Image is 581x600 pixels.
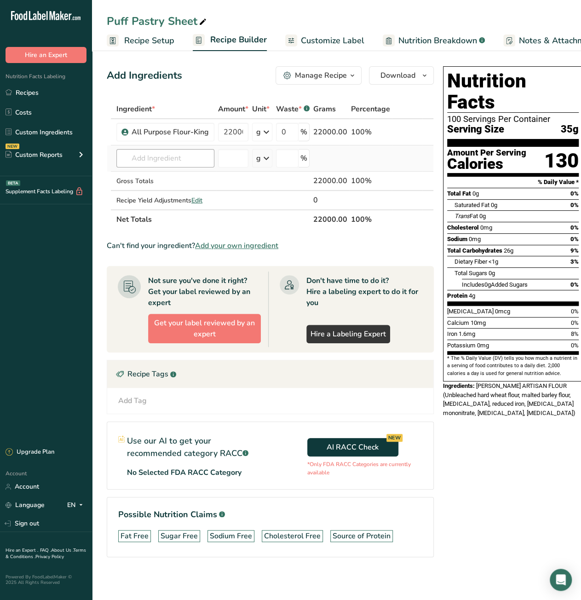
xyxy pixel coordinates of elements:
span: 0% [571,319,579,326]
a: Hire an Expert . [6,547,38,554]
span: Potassium [447,342,476,349]
div: Fat Free [121,531,149,542]
span: 0% [571,308,579,315]
span: Includes Added Sugars [462,281,528,288]
span: Dietary Fiber [454,258,487,265]
div: Calories [447,157,526,171]
a: FAQ . [40,547,51,554]
span: Cholesterol [447,224,479,231]
span: Protein [447,292,467,299]
a: Privacy Policy [35,554,64,560]
span: 3% [570,258,579,265]
span: Serving Size [447,124,504,135]
span: 0mcg [495,308,510,315]
button: Manage Recipe [276,66,362,85]
div: Source of Protein [333,531,391,542]
div: EN [67,500,86,511]
div: g [256,127,261,138]
div: Open Intercom Messenger [550,569,572,591]
div: Recipe Tags [107,360,433,388]
input: Add Ingredient [116,149,214,167]
h1: Nutrition Facts [447,70,579,113]
span: Saturated Fat [454,202,489,208]
div: Manage Recipe [295,70,347,81]
span: 0mg [469,236,481,242]
span: 0% [570,236,579,242]
span: Customize Label [301,35,364,47]
a: Recipe Setup [107,30,174,51]
span: Download [380,70,415,81]
div: Add Tag [118,395,147,406]
th: 22000.00 [311,209,349,229]
span: [MEDICAL_DATA] [447,308,494,315]
span: Recipe Builder [210,34,267,46]
section: * The % Daily Value (DV) tells you how much a nutrient in a serving of food contributes to a dail... [447,355,579,377]
span: Add your own ingredient [195,240,278,251]
div: All Purpose Flour-King [132,127,209,138]
section: % Daily Value * [447,177,579,188]
p: No Selected FDA RACC Category [127,467,242,478]
span: 0g [484,281,491,288]
div: 100% [351,175,390,186]
span: 0% [570,190,579,197]
p: *Only FDA RACC Categories are currently available [307,460,423,477]
span: 4g [469,292,475,299]
span: Nutrition Breakdown [398,35,477,47]
div: 22000.00 [313,175,347,186]
span: Unit [252,104,270,115]
span: Total Carbohydrates [447,247,502,254]
span: Grams [313,104,336,115]
div: Sugar Free [161,531,198,542]
div: NEW [386,434,403,442]
span: <1g [489,258,498,265]
span: Amount [218,104,248,115]
span: Recipe Setup [124,35,174,47]
span: Edit [191,196,202,205]
span: 8% [571,330,579,337]
th: Net Totals [115,209,311,229]
div: Amount Per Serving [447,149,526,157]
div: Don't have time to do it? Hire a labeling expert to do it for you [306,275,423,308]
div: Gross Totals [116,176,214,186]
span: 10mg [471,319,486,326]
span: AI RACC Check [327,442,379,453]
a: Customize Label [285,30,364,51]
div: Powered By FoodLabelMaker © 2025 All Rights Reserved [6,574,86,585]
a: About Us . [51,547,73,554]
span: 0mg [480,224,492,231]
span: Calcium [447,319,469,326]
div: Puff Pastry Sheet [107,13,208,29]
button: AI RACC Check NEW [307,438,398,456]
span: 9% [570,247,579,254]
button: Download [369,66,434,85]
div: 22000.00 [313,127,347,138]
div: Cholesterol Free [264,531,321,542]
div: BETA [6,180,20,186]
div: 0 [313,195,347,206]
div: Sodium Free [210,531,252,542]
div: 100 Servings Per Container [447,115,579,124]
span: 0g [472,190,479,197]
span: 0g [479,213,486,219]
a: Language [6,497,45,513]
div: Custom Reports [6,150,63,160]
th: 100% [349,209,392,229]
span: 0g [489,270,495,277]
div: 100% [351,127,390,138]
div: Not sure you've done it right? Get your label reviewed by an expert [148,275,261,308]
div: NEW [6,144,19,149]
div: 130 [544,149,579,173]
div: Recipe Yield Adjustments [116,196,214,205]
p: Use our AI to get your recommended category RACC [127,435,259,460]
div: Can't find your ingredient? [107,240,434,251]
span: 26g [504,247,513,254]
a: Hire a Labeling Expert [306,325,390,343]
span: [PERSON_NAME] ARTISAN FLOUR (Unbleached hard wheat flour, malted barley flour, [MEDICAL_DATA], re... [443,382,575,416]
div: g [256,153,261,164]
span: Ingredient [116,104,155,115]
div: Add Ingredients [107,68,182,83]
span: Total Sugars [454,270,487,277]
h1: Possible Nutrition Claims [118,508,422,521]
span: 0% [570,281,579,288]
a: Nutrition Breakdown [383,30,485,51]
